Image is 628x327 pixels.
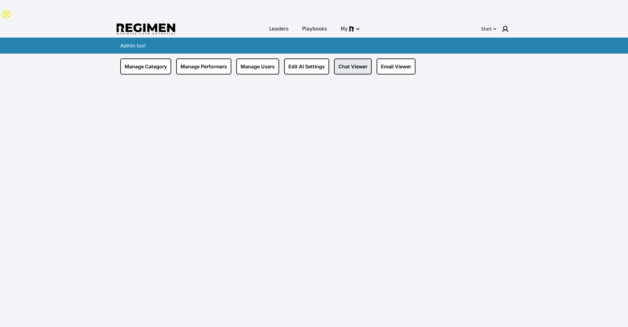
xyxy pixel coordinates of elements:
[120,59,171,75] a: Manage Category
[299,23,331,34] a: Playbooks
[269,25,288,33] span: Leaders
[334,59,372,75] a: Chat Viewer
[302,25,327,33] span: Playbooks
[117,23,175,35] img: Regimen logo
[284,59,329,75] a: Edit AI Settings
[337,23,362,34] button: My
[480,24,498,34] button: Start
[120,42,146,49] div: Admin tool
[502,25,509,33] img: user icon
[377,59,415,75] a: Email Viewer
[481,26,492,32] div: Start
[265,23,292,34] a: Leaders
[341,25,348,33] span: My
[236,59,279,75] a: Manage Users
[176,59,231,75] a: Manage Performers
